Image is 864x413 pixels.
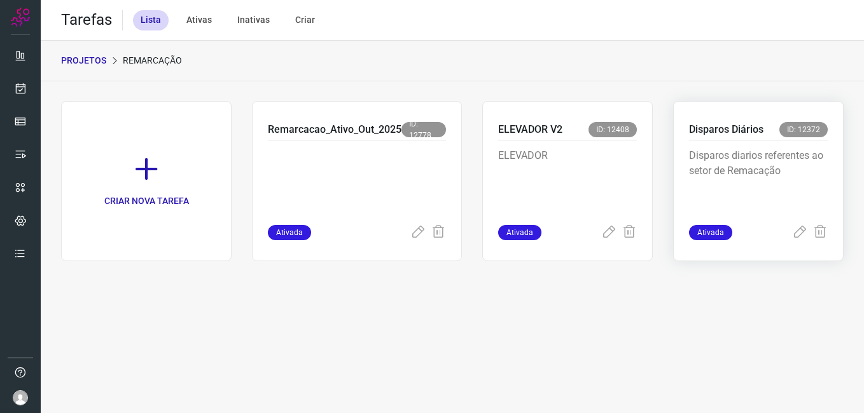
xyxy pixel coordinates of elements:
p: ELEVADOR V2 [498,122,562,137]
div: Ativas [179,10,219,30]
img: Logo [11,8,30,27]
span: ID: 12372 [779,122,828,137]
img: avatar-user-boy.jpg [13,390,28,405]
div: Criar [288,10,323,30]
p: PROJETOS [61,54,106,67]
p: Remarcação [123,54,182,67]
span: Ativada [268,225,311,240]
a: CRIAR NOVA TAREFA [61,101,232,261]
div: Lista [133,10,169,30]
span: Ativada [689,225,732,240]
p: Disparos diarios referentes ao setor de Remacação [689,148,828,212]
h2: Tarefas [61,11,112,29]
p: Disparos Diários [689,122,763,137]
p: ELEVADOR [498,148,637,212]
span: ID: 12778 [401,122,446,137]
div: Inativas [230,10,277,30]
p: Remarcacao_Ativo_Out_2025 [268,122,401,137]
p: CRIAR NOVA TAREFA [104,194,189,208]
span: Ativada [498,225,541,240]
span: ID: 12408 [589,122,637,137]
